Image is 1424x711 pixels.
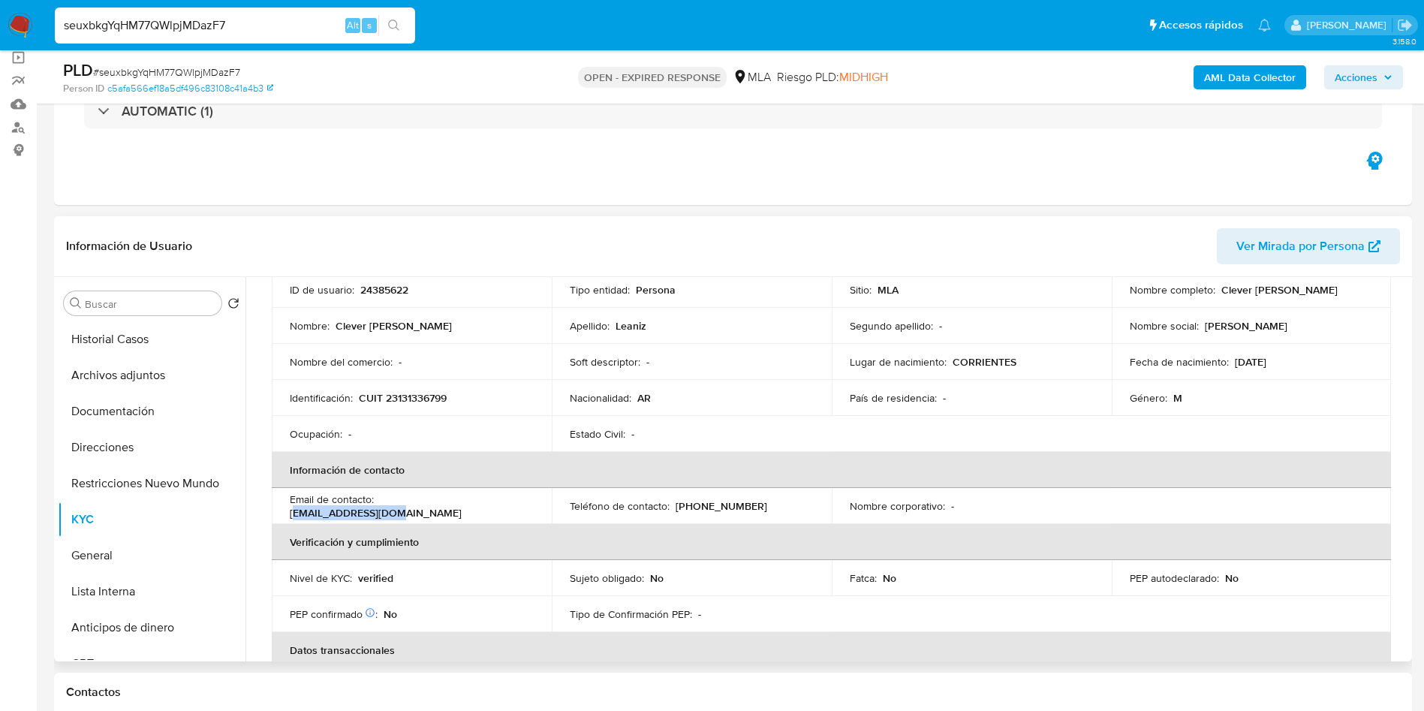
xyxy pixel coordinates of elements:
[570,283,630,297] p: Tipo entidad :
[359,391,447,405] p: CUIT 23131336799
[122,103,213,119] h3: AUTOMATIC (1)
[58,502,245,538] button: KYC
[93,65,240,80] span: # seuxbkgYqHM77QWlpjMDazF7
[58,465,245,502] button: Restricciones Nuevo Mundo
[636,283,676,297] p: Persona
[1130,319,1199,333] p: Nombre social :
[1307,18,1392,32] p: nicolas.duclosson@mercadolibre.com
[878,283,899,297] p: MLA
[55,16,415,35] input: Buscar usuario o caso...
[1397,17,1413,33] a: Salir
[631,427,634,441] p: -
[883,571,896,585] p: No
[227,297,239,314] button: Volver al orden por defecto
[1130,571,1219,585] p: PEP autodeclarado :
[637,391,651,405] p: AR
[939,319,942,333] p: -
[58,610,245,646] button: Anticipos de dinero
[1173,391,1182,405] p: M
[290,506,462,520] p: [EMAIL_ADDRESS][DOMAIN_NAME]
[850,499,945,513] p: Nombre corporativo :
[58,393,245,429] button: Documentación
[290,355,393,369] p: Nombre del comercio :
[58,538,245,574] button: General
[1225,571,1239,585] p: No
[63,58,93,82] b: PLD
[570,427,625,441] p: Estado Civil :
[570,391,631,405] p: Nacionalidad :
[66,239,192,254] h1: Información de Usuario
[570,571,644,585] p: Sujeto obligado :
[272,524,1391,560] th: Verificación y cumplimiento
[953,355,1016,369] p: CORRIENTES
[646,355,649,369] p: -
[290,607,378,621] p: PEP confirmado :
[1130,355,1229,369] p: Fecha de nacimiento :
[850,319,933,333] p: Segundo apellido :
[348,427,351,441] p: -
[1204,65,1296,89] b: AML Data Collector
[850,391,937,405] p: País de residencia :
[850,355,947,369] p: Lugar de nacimiento :
[58,429,245,465] button: Direcciones
[290,283,354,297] p: ID de usuario :
[360,283,408,297] p: 24385622
[347,18,359,32] span: Alt
[698,607,701,621] p: -
[58,574,245,610] button: Lista Interna
[336,319,452,333] p: Clever [PERSON_NAME]
[1392,35,1416,47] span: 3.158.0
[1205,319,1287,333] p: [PERSON_NAME]
[63,82,104,95] b: Person ID
[84,94,1382,128] div: AUTOMATIC (1)
[66,685,1400,700] h1: Contactos
[290,427,342,441] p: Ocupación :
[777,69,888,86] span: Riesgo PLD:
[272,632,1391,668] th: Datos transaccionales
[839,68,888,86] span: MIDHIGH
[1217,228,1400,264] button: Ver Mirada por Persona
[650,571,664,585] p: No
[570,355,640,369] p: Soft descriptor :
[85,297,215,311] input: Buscar
[290,391,353,405] p: Identificación :
[850,283,872,297] p: Sitio :
[1130,283,1215,297] p: Nombre completo :
[570,607,692,621] p: Tipo de Confirmación PEP :
[107,82,273,95] a: c5afa566ef18a5df496c83108c41a4b3
[616,319,646,333] p: Leaniz
[733,69,771,86] div: MLA
[70,297,82,309] button: Buscar
[290,493,374,506] p: Email de contacto :
[676,499,767,513] p: [PHONE_NUMBER]
[1221,283,1338,297] p: Clever [PERSON_NAME]
[1335,65,1377,89] span: Acciones
[1235,355,1266,369] p: [DATE]
[943,391,946,405] p: -
[58,646,245,682] button: CBT
[1258,19,1271,32] a: Notificaciones
[578,67,727,88] p: OPEN - EXPIRED RESPONSE
[1236,228,1365,264] span: Ver Mirada por Persona
[367,18,372,32] span: s
[58,357,245,393] button: Archivos adjuntos
[378,15,409,36] button: search-icon
[1130,391,1167,405] p: Género :
[1194,65,1306,89] button: AML Data Collector
[358,571,393,585] p: verified
[399,355,402,369] p: -
[570,319,610,333] p: Apellido :
[290,319,330,333] p: Nombre :
[1159,17,1243,33] span: Accesos rápidos
[58,321,245,357] button: Historial Casos
[850,571,877,585] p: Fatca :
[272,452,1391,488] th: Información de contacto
[384,607,397,621] p: No
[1324,65,1403,89] button: Acciones
[951,499,954,513] p: -
[570,499,670,513] p: Teléfono de contacto :
[290,571,352,585] p: Nivel de KYC :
